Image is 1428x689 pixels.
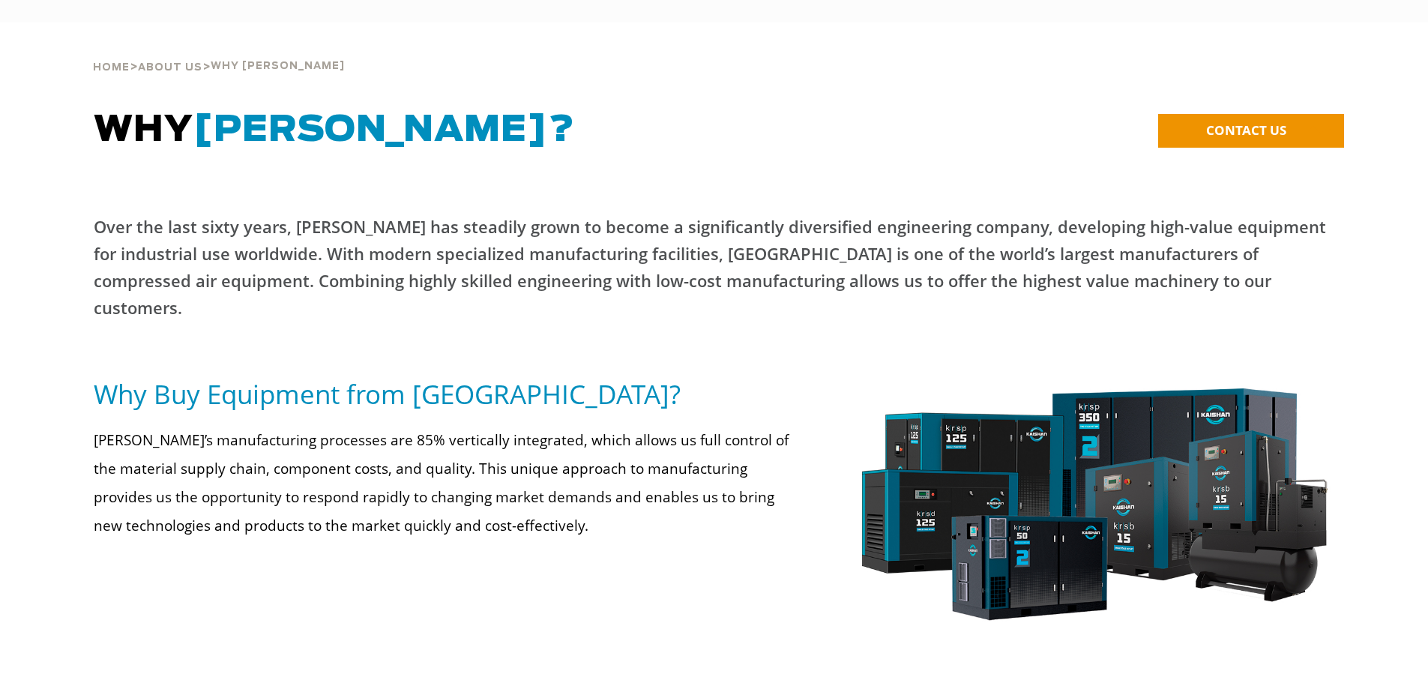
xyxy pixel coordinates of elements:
a: Home [93,60,130,73]
span: Home [93,63,130,73]
span: Why [PERSON_NAME] [211,61,345,71]
p: [PERSON_NAME]’s manufacturing processes are 85% vertically integrated, which allows us full contr... [94,426,801,540]
span: About Us [138,63,202,73]
a: About Us [138,60,202,73]
span: CONTACT US [1206,121,1286,139]
h5: Why Buy Equipment from [GEOGRAPHIC_DATA]? [94,377,801,411]
div: > > [93,22,345,79]
img: krsp [849,377,1336,640]
p: Over the last sixty years, [PERSON_NAME] has steadily grown to become a significantly diversified... [94,213,1335,321]
span: [PERSON_NAME]? [193,112,575,148]
a: CONTACT US [1158,114,1344,148]
span: WHY [94,112,575,148]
